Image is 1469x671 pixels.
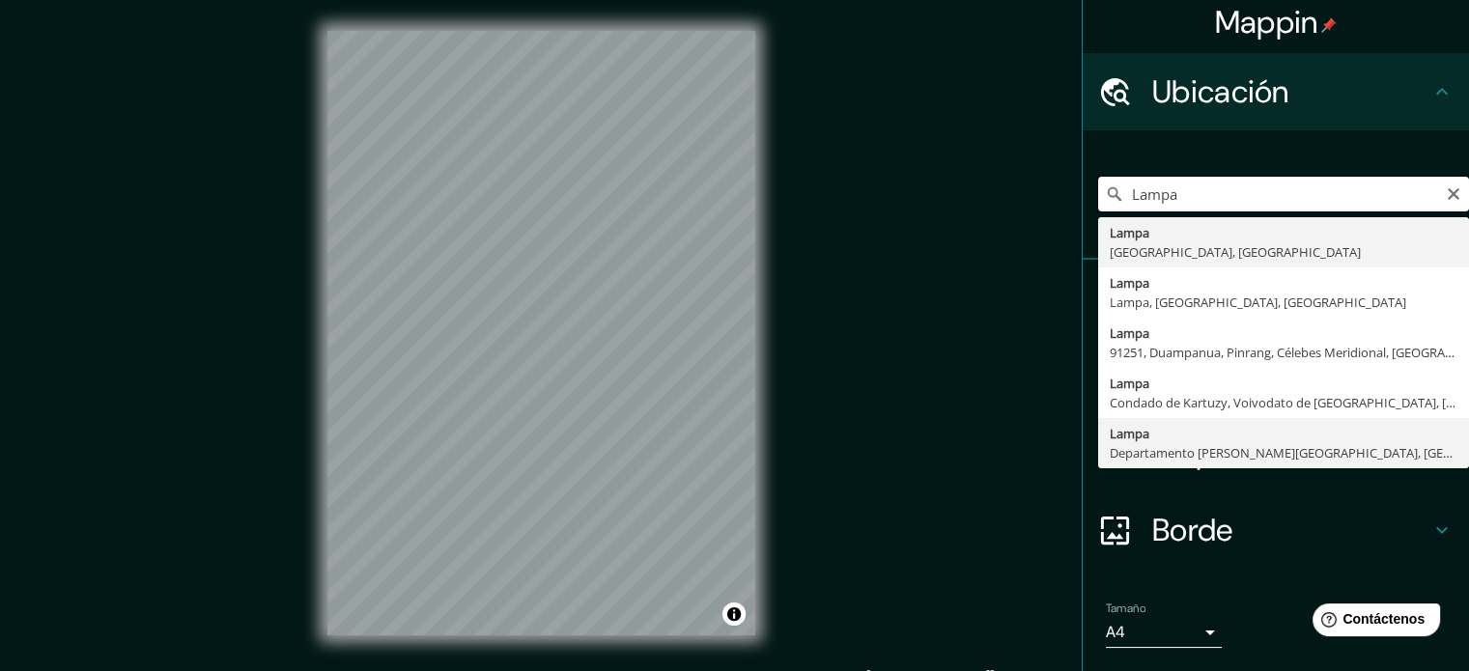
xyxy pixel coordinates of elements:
[1215,2,1318,42] font: Mappin
[1152,510,1233,550] font: Borde
[1110,243,1361,261] font: [GEOGRAPHIC_DATA], [GEOGRAPHIC_DATA]
[1110,294,1406,311] font: Lampa, [GEOGRAPHIC_DATA], [GEOGRAPHIC_DATA]
[1083,414,1469,491] div: Disposición
[1106,622,1125,642] font: A4
[1083,337,1469,414] div: Estilo
[722,602,746,626] button: Activar o desactivar atribución
[1152,71,1289,112] font: Ubicación
[1297,596,1448,650] iframe: Lanzador de widgets de ayuda
[1106,601,1145,616] font: Tamaño
[1083,260,1469,337] div: Patas
[1110,324,1149,342] font: Lampa
[1106,617,1222,648] div: A4
[1083,53,1469,130] div: Ubicación
[1110,375,1149,392] font: Lampa
[1098,177,1469,211] input: Elige tu ciudad o zona
[1446,183,1461,202] button: Claro
[1321,17,1337,33] img: pin-icon.png
[1083,491,1469,569] div: Borde
[1110,425,1149,442] font: Lampa
[1110,274,1149,292] font: Lampa
[327,31,755,635] canvas: Mapa
[1110,224,1149,241] font: Lampa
